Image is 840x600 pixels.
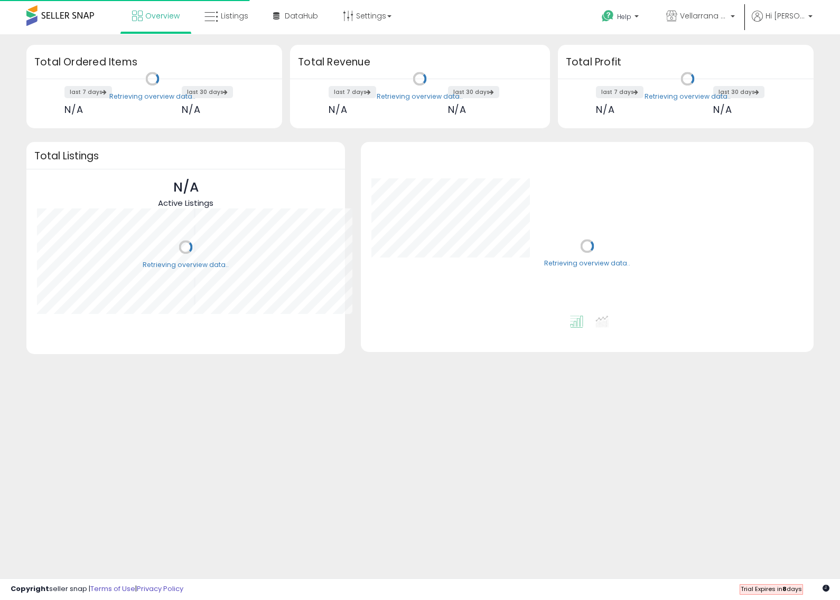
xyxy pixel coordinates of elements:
[377,92,463,101] div: Retrieving overview data..
[601,9,614,23] i: Get Help
[544,259,630,269] div: Retrieving overview data..
[285,11,318,21] span: DataHub
[766,11,805,21] span: Hi [PERSON_NAME]
[752,11,813,34] a: Hi [PERSON_NAME]
[109,92,195,101] div: Retrieving overview data..
[645,92,731,101] div: Retrieving overview data..
[143,260,229,270] div: Retrieving overview data..
[221,11,248,21] span: Listings
[593,2,649,34] a: Help
[617,12,631,21] span: Help
[680,11,727,21] span: Vellarrana tech certified
[145,11,180,21] span: Overview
